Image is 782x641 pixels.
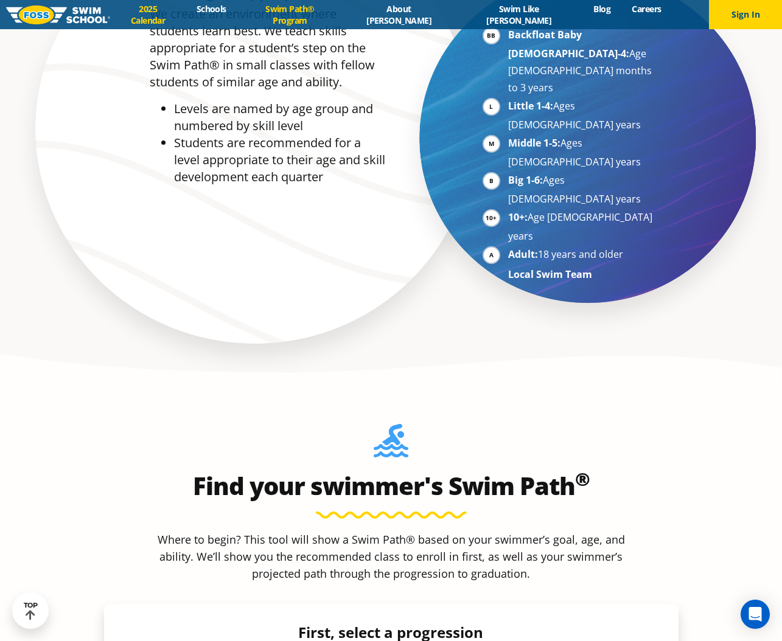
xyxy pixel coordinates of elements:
[6,5,110,24] img: FOSS Swim School Logo
[621,3,672,15] a: Careers
[508,209,657,244] li: Age [DEMOGRAPHIC_DATA] years
[508,172,657,207] li: Ages [DEMOGRAPHIC_DATA] years
[455,3,583,26] a: Swim Like [PERSON_NAME]
[508,28,629,60] strong: Backfloat Baby [DEMOGRAPHIC_DATA]-4:
[508,134,657,170] li: Ages [DEMOGRAPHIC_DATA] years
[508,97,657,133] li: Ages [DEMOGRAPHIC_DATA] years
[186,3,237,15] a: Schools
[508,136,560,150] strong: Middle 1-5:
[508,246,657,265] li: 18 years and older
[508,99,553,113] strong: Little 1-4:
[508,268,592,281] strong: Local Swim Team
[508,173,543,187] strong: Big 1-6:
[741,600,770,629] div: Open Intercom Messenger
[374,424,408,465] img: Foss-Location-Swimming-Pool-Person.svg
[237,3,343,26] a: Swim Path® Program
[104,471,679,501] h2: Find your swimmer's Swim Path
[508,26,657,96] li: Age [DEMOGRAPHIC_DATA] months to 3 years
[583,3,621,15] a: Blog
[153,624,629,641] h4: First, select a progression
[150,5,385,91] p: We create an environment where students learn best. We teach skills appropriate for a student’s s...
[575,466,590,491] sup: ®
[174,134,385,185] li: Students are recommended for a level appropriate to their age and skill development each quarter
[508,210,528,224] strong: 10+:
[153,531,630,582] p: Where to begin? This tool will show a Swim Path® based on your swimmer’s goal, age, and ability. ...
[110,3,186,26] a: 2025 Calendar
[508,248,538,261] strong: Adult:
[343,3,455,26] a: About [PERSON_NAME]
[24,601,38,620] div: TOP
[174,100,385,134] li: Levels are named by age group and numbered by skill level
